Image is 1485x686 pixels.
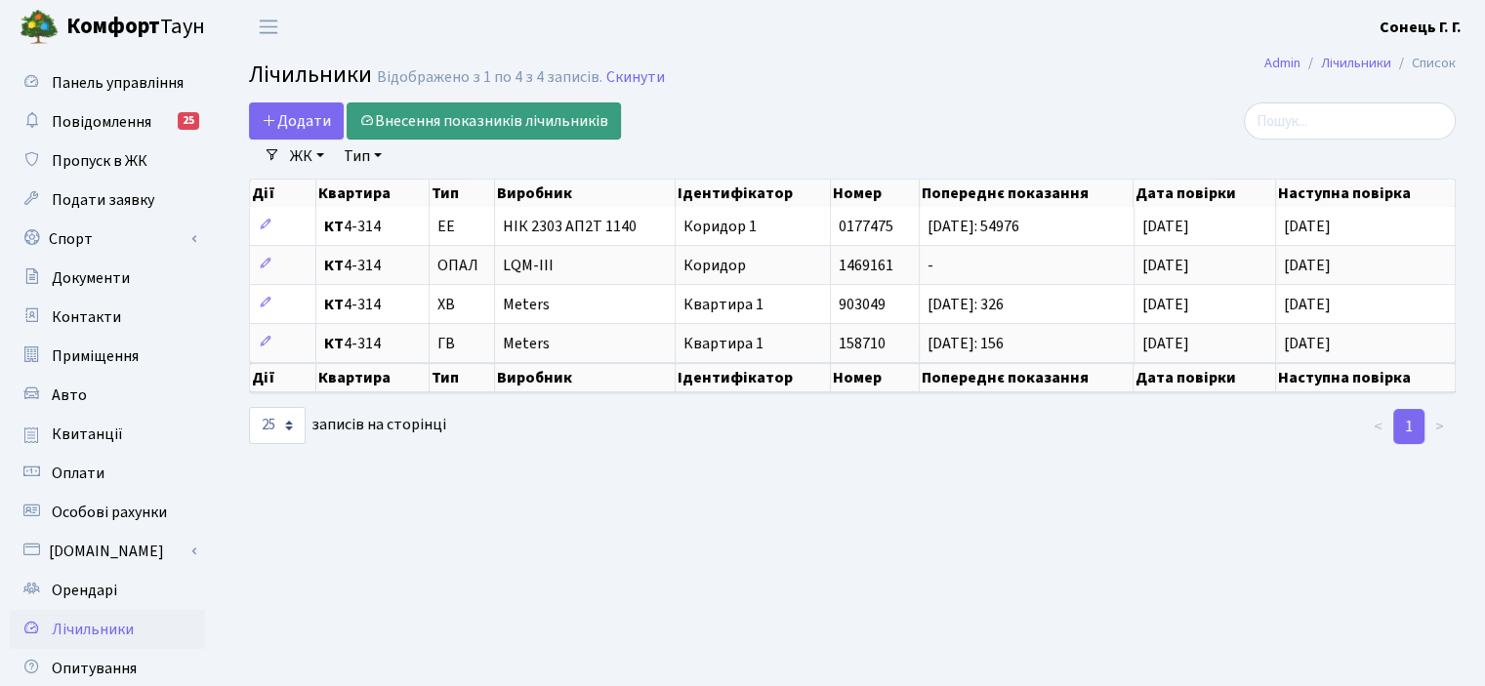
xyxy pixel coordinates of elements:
img: logo.png [20,8,59,47]
span: Документи [52,267,130,289]
a: Квитанції [10,415,205,454]
span: ХВ [437,297,455,312]
a: Повідомлення25 [10,102,205,141]
span: 1469161 [839,255,893,276]
span: Контакти [52,306,121,328]
span: НІК 2303 АП2Т 1140 [503,219,667,234]
span: [DATE]: 326 [928,294,1004,315]
span: Повідомлення [52,111,151,133]
span: Таун [66,11,205,44]
th: Дата повірки [1134,363,1276,392]
span: LQM-III [503,258,667,273]
span: Авто [52,384,87,406]
span: Meters [503,336,667,351]
a: Приміщення [10,337,205,376]
th: Дії [250,180,316,207]
span: Особові рахунки [52,502,167,523]
input: Пошук... [1244,102,1456,140]
span: 4-314 [324,297,421,312]
span: ОПАЛ [437,258,478,273]
th: Виробник [495,363,676,392]
th: Номер [831,180,920,207]
span: 4-314 [324,336,421,351]
span: 4-314 [324,219,421,234]
a: Документи [10,259,205,298]
li: Список [1391,53,1456,74]
span: [DATE] [1284,333,1331,354]
a: Внесення показників лічильників [347,102,621,140]
a: Admin [1264,53,1300,73]
a: Додати [249,102,344,140]
a: Лічильники [1321,53,1391,73]
span: Приміщення [52,345,139,367]
span: [DATE] [1284,255,1331,276]
span: Квартира 1 [683,294,763,315]
span: 0177475 [839,216,893,237]
span: Квартира 1 [683,333,763,354]
a: Пропуск в ЖК [10,141,205,181]
b: КТ [324,255,344,276]
a: Тип [336,140,390,173]
span: 158710 [839,333,886,354]
div: Відображено з 1 по 4 з 4 записів. [377,68,602,87]
a: [DOMAIN_NAME] [10,532,205,571]
th: Квартира [316,180,430,207]
span: 903049 [839,294,886,315]
span: Панель управління [52,72,184,94]
a: Панель управління [10,63,205,102]
b: КТ [324,216,344,237]
span: [DATE] [1284,294,1331,315]
th: Квартира [316,363,430,392]
span: Квитанції [52,424,123,445]
span: [DATE] [1142,255,1189,276]
label: записів на сторінці [249,407,446,444]
span: ГВ [437,336,455,351]
th: Попереднє показання [920,363,1134,392]
th: Наступна повірка [1276,180,1456,207]
th: Попереднє показання [920,180,1134,207]
span: Meters [503,297,667,312]
span: Лічильники [52,619,134,640]
a: Сонець Г. Г. [1380,16,1462,39]
span: ЕЕ [437,219,455,234]
a: Лічильники [10,610,205,649]
a: ЖК [282,140,332,173]
span: - [928,255,933,276]
th: Дата повірки [1134,180,1276,207]
th: Номер [831,363,920,392]
th: Тип [430,180,495,207]
span: [DATE]: 54976 [928,216,1019,237]
span: Орендарі [52,580,117,601]
a: Скинути [606,68,665,87]
span: Додати [262,110,331,132]
a: Особові рахунки [10,493,205,532]
span: Коридор 1 [683,216,757,237]
span: [DATE]: 156 [928,333,1004,354]
th: Наступна повірка [1276,363,1456,392]
th: Дії [250,363,316,392]
span: [DATE] [1142,216,1189,237]
span: Подати заявку [52,189,154,211]
span: Пропуск в ЖК [52,150,147,172]
span: [DATE] [1142,333,1189,354]
th: Виробник [495,180,676,207]
button: Переключити навігацію [244,11,293,43]
a: Подати заявку [10,181,205,220]
b: КТ [324,333,344,354]
a: 1 [1393,409,1424,444]
b: КТ [324,294,344,315]
div: 25 [178,112,199,130]
nav: breadcrumb [1235,43,1485,84]
span: [DATE] [1284,216,1331,237]
th: Ідентифікатор [676,363,831,392]
a: Спорт [10,220,205,259]
span: Коридор [683,255,746,276]
b: Сонець Г. Г. [1380,17,1462,38]
a: Орендарі [10,571,205,610]
b: Комфорт [66,11,160,42]
span: 4-314 [324,258,421,273]
th: Тип [430,363,495,392]
span: [DATE] [1142,294,1189,315]
a: Контакти [10,298,205,337]
a: Оплати [10,454,205,493]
